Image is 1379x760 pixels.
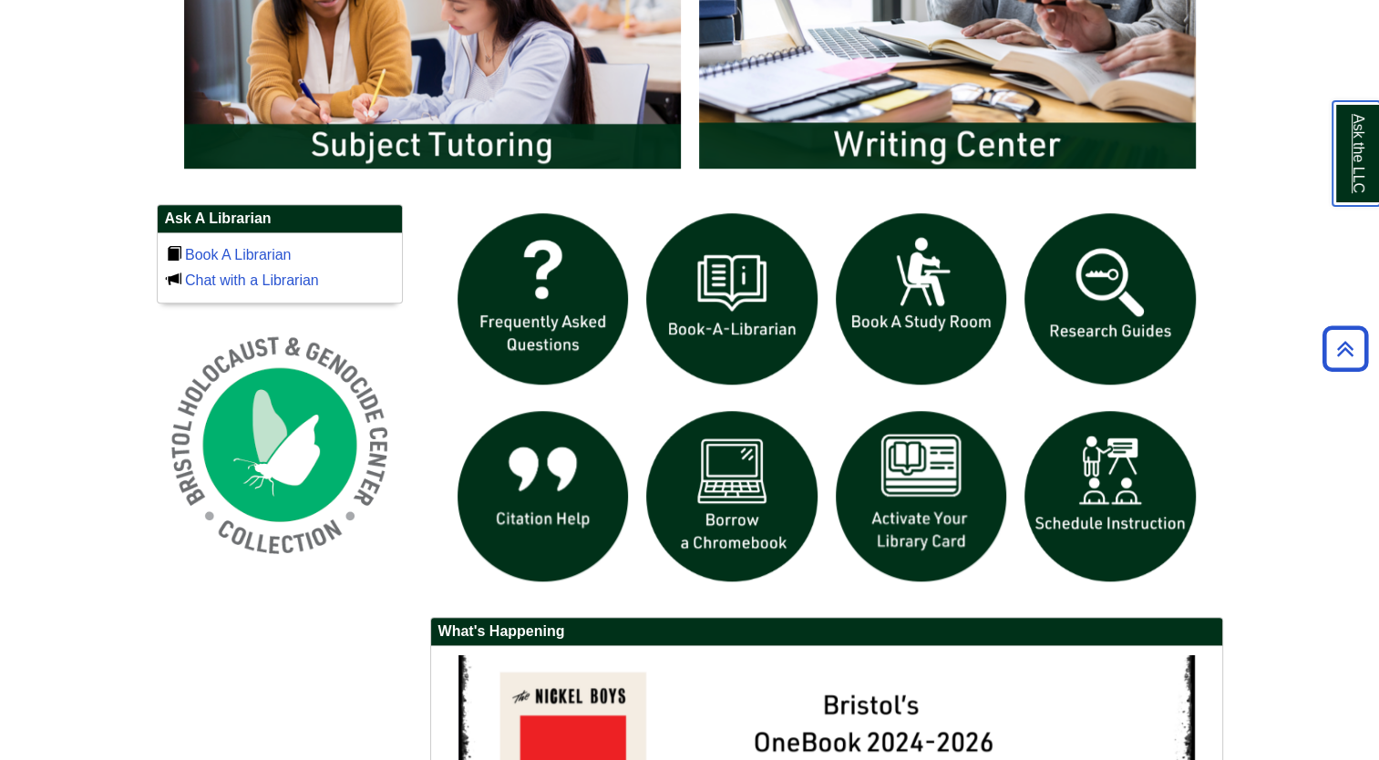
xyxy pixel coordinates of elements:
a: Book A Librarian [185,247,292,262]
a: Chat with a Librarian [185,272,319,288]
img: Holocaust and Genocide Collection [157,322,403,568]
img: frequently asked questions [448,204,638,394]
h2: Ask A Librarian [158,205,402,233]
img: book a study room icon links to book a study room web page [827,204,1016,394]
img: Borrow a chromebook icon links to the borrow a chromebook web page [637,402,827,591]
img: citation help icon links to citation help guide page [448,402,638,591]
a: Back to Top [1316,336,1374,361]
h2: What's Happening [431,618,1222,646]
img: For faculty. Schedule Library Instruction icon links to form. [1015,402,1205,591]
img: Book a Librarian icon links to book a librarian web page [637,204,827,394]
img: activate Library Card icon links to form to activate student ID into library card [827,402,1016,591]
img: Research Guides icon links to research guides web page [1015,204,1205,394]
div: slideshow [448,204,1205,599]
